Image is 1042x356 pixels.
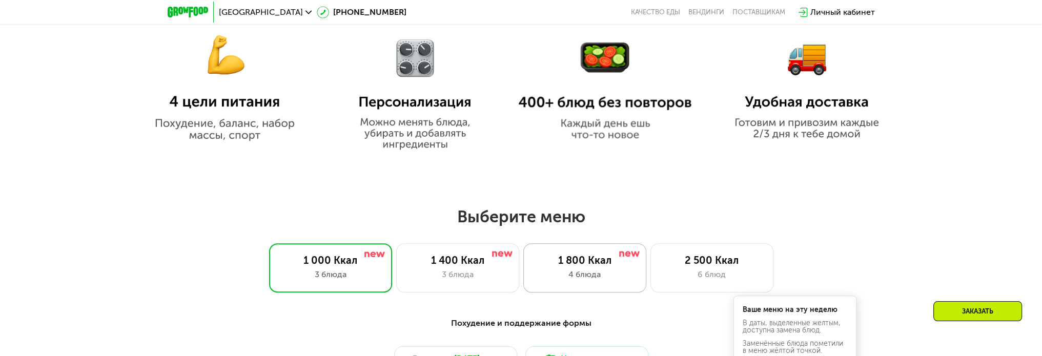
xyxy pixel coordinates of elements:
a: Качество еды [631,8,680,16]
div: В даты, выделенные желтым, доступна замена блюд. [743,320,847,334]
span: [GEOGRAPHIC_DATA] [219,8,303,16]
div: поставщикам [732,8,785,16]
div: Похудение и поддержание формы [218,317,825,330]
div: 1 400 Ккал [407,254,508,266]
div: Заменённые блюда пометили в меню жёлтой точкой. [743,340,847,354]
div: 4 блюда [534,268,636,281]
a: [PHONE_NUMBER] [317,6,406,18]
div: Заказать [933,301,1022,321]
div: 2 500 Ккал [661,254,763,266]
div: 1 000 Ккал [280,254,381,266]
a: Вендинги [688,8,724,16]
h2: Выберите меню [33,206,1009,227]
div: Личный кабинет [810,6,875,18]
div: 3 блюда [280,268,381,281]
div: 6 блюд [661,268,763,281]
div: Ваше меню на эту неделю [743,306,847,313]
div: 3 блюда [407,268,508,281]
div: 1 800 Ккал [534,254,636,266]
